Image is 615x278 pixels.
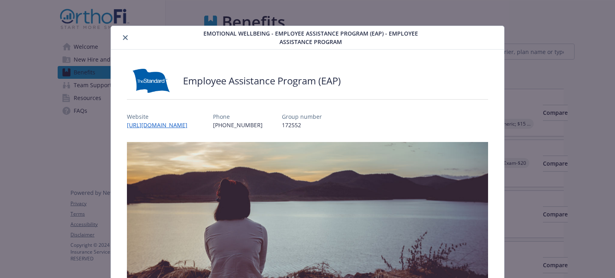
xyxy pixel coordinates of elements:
p: Phone [213,112,263,121]
span: Emotional Wellbeing - Employee Assistance Program (EAP) - Employee Assistance Program [195,29,426,46]
button: close [121,33,130,42]
p: [PHONE_NUMBER] [213,121,263,129]
a: [URL][DOMAIN_NAME] [127,121,194,129]
p: Website [127,112,194,121]
p: Group number [282,112,322,121]
h2: Employee Assistance Program (EAP) [183,74,341,88]
img: Standard Insurance Company [127,69,175,93]
p: 172552 [282,121,322,129]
